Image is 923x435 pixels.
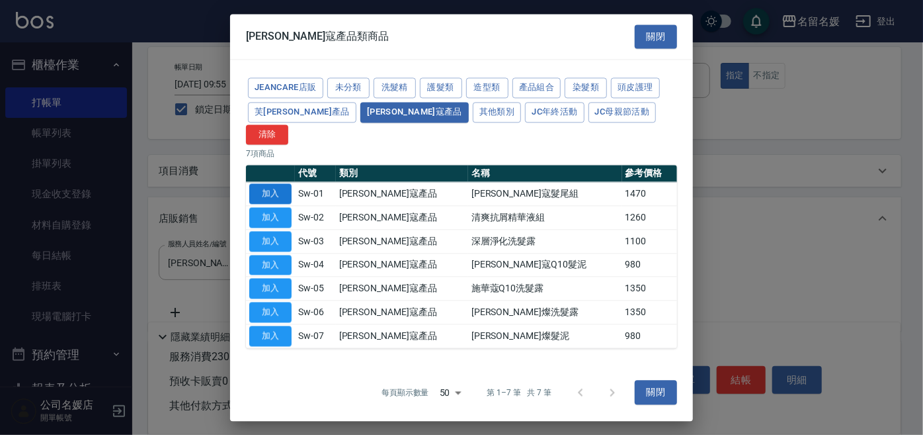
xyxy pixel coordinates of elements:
td: 施華蔻Q10洗髮露 [468,277,622,301]
button: JC母親節活動 [588,102,657,122]
div: 50 [434,375,466,411]
p: 第 1–7 筆 共 7 筆 [487,387,551,399]
td: Sw-01 [295,182,336,206]
button: 頭皮護理 [611,77,660,98]
p: 每頁顯示數量 [381,387,429,399]
td: Sw-05 [295,277,336,301]
button: JC年終活動 [525,102,584,122]
td: [PERSON_NAME]寇產品 [336,182,468,206]
td: [PERSON_NAME]寇產品 [336,206,468,230]
td: 深層淨化洗髮露 [468,230,622,254]
td: [PERSON_NAME]燦髮泥 [468,324,622,348]
td: 1350 [622,301,677,324]
td: [PERSON_NAME]寇髮尾組 [468,182,622,206]
td: Sw-02 [295,206,336,230]
td: Sw-06 [295,301,336,324]
td: 1350 [622,277,677,301]
button: 加入 [249,255,292,275]
td: [PERSON_NAME]寇產品 [336,277,468,301]
button: 造型類 [466,77,508,98]
p: 7 項商品 [246,148,677,160]
button: 加入 [249,184,292,205]
button: 染髮類 [565,77,607,98]
td: [PERSON_NAME]寇產品 [336,301,468,324]
button: 護髮類 [420,77,462,98]
button: [PERSON_NAME]寇產品 [360,102,469,122]
th: 名稱 [468,166,622,183]
td: [PERSON_NAME]寇產品 [336,324,468,348]
td: 1260 [622,206,677,230]
td: Sw-03 [295,230,336,254]
button: 加入 [249,326,292,346]
td: 980 [622,253,677,277]
td: 1470 [622,182,677,206]
button: 未分類 [327,77,370,98]
td: Sw-04 [295,253,336,277]
button: 關閉 [635,24,677,49]
span: [PERSON_NAME]寇產品類商品 [246,30,389,43]
th: 參考價格 [622,166,677,183]
td: 1100 [622,230,677,254]
td: [PERSON_NAME]寇Q10髮泥 [468,253,622,277]
button: 洗髮精 [374,77,416,98]
td: Sw-07 [295,324,336,348]
button: 清除 [246,124,288,145]
td: 980 [622,324,677,348]
td: 清爽抗屑精華液組 [468,206,622,230]
th: 類別 [336,166,468,183]
button: 芙[PERSON_NAME]產品 [248,102,356,122]
button: 加入 [249,279,292,299]
button: 加入 [249,302,292,322]
button: 關閉 [635,381,677,405]
button: 其他類別 [473,102,522,122]
td: [PERSON_NAME]寇產品 [336,230,468,254]
td: [PERSON_NAME]燦洗髮露 [468,301,622,324]
button: 加入 [249,231,292,252]
td: [PERSON_NAME]寇產品 [336,253,468,277]
th: 代號 [295,166,336,183]
button: 加入 [249,207,292,228]
button: 產品組合 [512,77,561,98]
button: JeanCare店販 [248,77,323,98]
